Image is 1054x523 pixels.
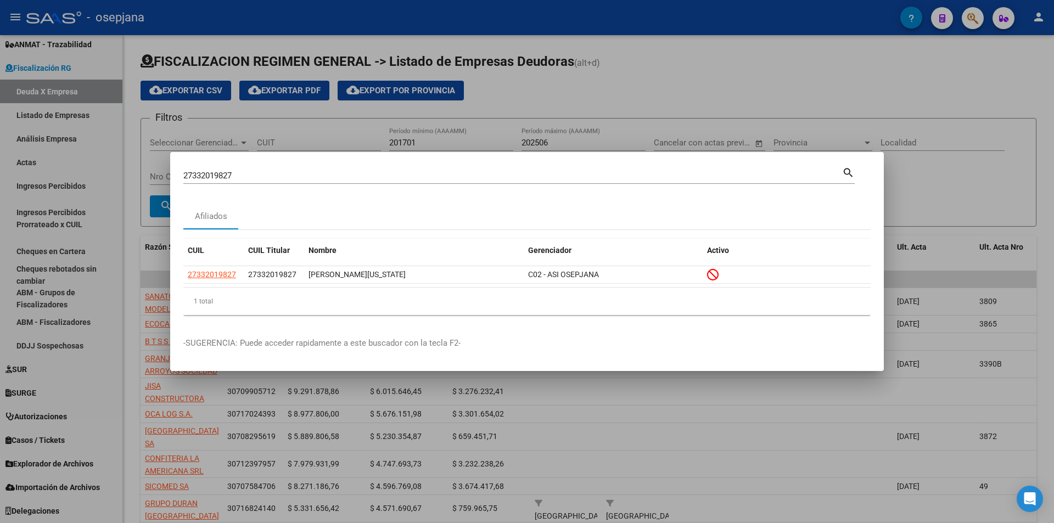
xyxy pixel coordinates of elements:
[703,239,871,262] datatable-header-cell: Activo
[309,268,519,281] div: [PERSON_NAME][US_STATE] 
[248,246,290,255] span: CUIL Titular
[183,337,871,350] p: -SUGERENCIA: Puede acceder rapidamente a este buscador con la tecla F2-
[183,239,244,262] datatable-header-cell: CUIL
[195,210,227,223] div: Afiliados
[842,165,855,178] mat-icon: search
[248,270,296,279] span: 27332019827
[244,239,304,262] datatable-header-cell: CUIL Titular
[188,270,236,279] span: 27332019827
[528,270,599,279] span: C02 - ASI OSEPJANA
[1017,486,1043,512] div: Open Intercom Messenger
[528,246,571,255] span: Gerenciador
[304,239,524,262] datatable-header-cell: Nombre
[707,246,729,255] span: Activo
[183,288,871,315] div: 1 total
[309,246,337,255] span: Nombre
[524,239,703,262] datatable-header-cell: Gerenciador
[188,246,204,255] span: CUIL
